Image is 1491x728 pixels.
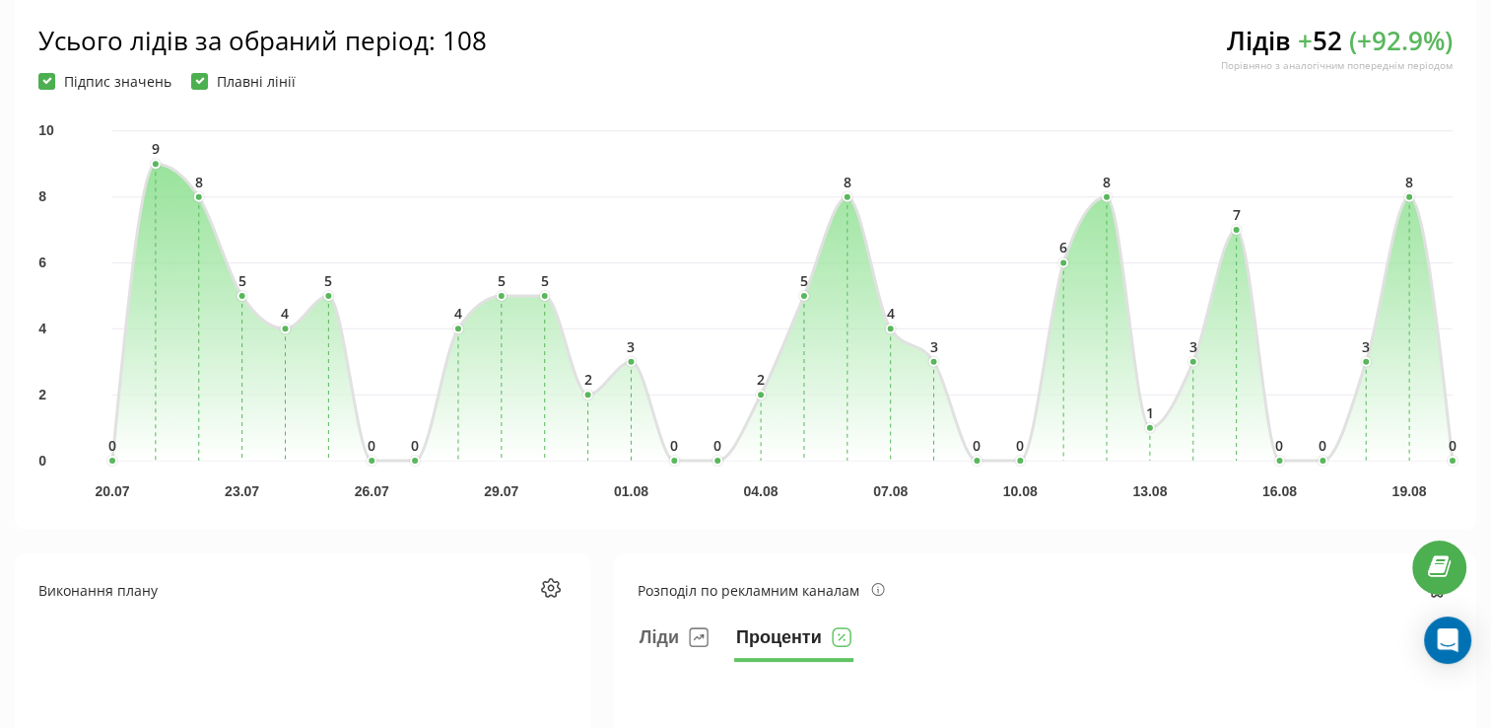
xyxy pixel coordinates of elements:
[1132,483,1167,499] text: 13.08
[638,580,885,601] div: Розподіл по рекламним каналам
[1103,173,1111,191] text: 8
[1449,436,1457,455] text: 0
[1003,483,1038,499] text: 10.08
[355,483,389,499] text: 26.07
[1146,403,1154,422] text: 1
[757,370,765,389] text: 2
[1349,23,1453,58] span: ( + 92.9 %)
[584,370,592,389] text: 2
[1059,238,1067,256] text: 6
[1405,173,1413,191] text: 8
[484,483,518,499] text: 29.07
[454,304,462,323] text: 4
[1424,617,1471,664] div: Open Intercom Messenger
[368,436,375,455] text: 0
[800,271,808,290] text: 5
[1298,23,1313,58] span: +
[670,436,678,455] text: 0
[38,122,54,138] text: 10
[38,188,46,204] text: 8
[614,483,648,499] text: 01.08
[38,321,46,336] text: 4
[973,436,981,455] text: 0
[638,622,711,662] button: Ліди
[734,622,853,662] button: Проценти
[743,483,778,499] text: 04.08
[1232,205,1240,224] text: 7
[1016,436,1024,455] text: 0
[108,436,116,455] text: 0
[95,483,129,499] text: 20.07
[929,337,937,356] text: 3
[844,173,851,191] text: 8
[38,23,487,58] div: Усього лідів за обраний період : 108
[225,483,259,499] text: 23.07
[873,483,908,499] text: 07.08
[38,73,171,90] label: Підпис значень
[1221,58,1453,72] div: Порівняно з аналогічним попереднім періодом
[38,255,46,270] text: 6
[1391,483,1426,499] text: 19.08
[1262,483,1297,499] text: 16.08
[191,73,296,90] label: Плавні лінії
[1221,23,1453,90] div: Лідів 52
[541,271,549,290] text: 5
[1189,337,1197,356] text: 3
[38,387,46,402] text: 2
[38,580,158,601] div: Виконання плану
[1362,337,1370,356] text: 3
[713,436,721,455] text: 0
[411,436,419,455] text: 0
[38,452,46,468] text: 0
[1275,436,1283,455] text: 0
[1319,436,1326,455] text: 0
[281,304,289,323] text: 4
[195,173,203,191] text: 8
